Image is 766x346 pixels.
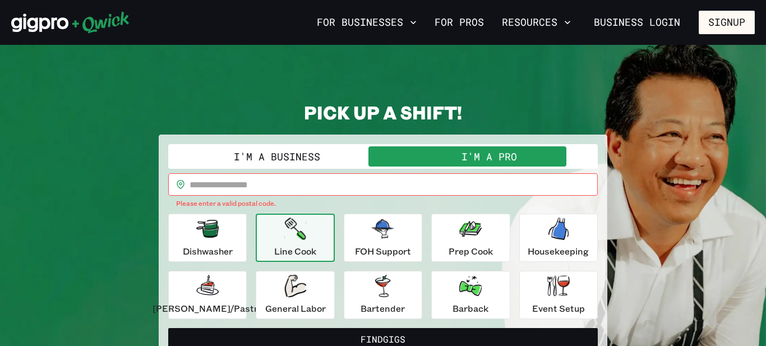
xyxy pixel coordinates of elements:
button: Resources [497,13,575,32]
button: Prep Cook [431,214,510,262]
button: Line Cook [256,214,334,262]
button: Signup [699,11,755,34]
button: Dishwasher [168,214,247,262]
button: Barback [431,271,510,319]
p: Line Cook [274,244,316,258]
p: Barback [453,302,488,315]
a: Business Login [584,11,690,34]
h2: PICK UP A SHIFT! [159,101,607,123]
p: Bartender [361,302,405,315]
button: FOH Support [344,214,422,262]
p: Dishwasher [183,244,233,258]
p: Housekeeping [528,244,589,258]
button: I'm a Pro [383,146,596,167]
button: General Labor [256,271,334,319]
a: For Pros [430,13,488,32]
p: [PERSON_NAME]/Pastry [153,302,262,315]
button: I'm a Business [170,146,383,167]
button: [PERSON_NAME]/Pastry [168,271,247,319]
button: Event Setup [519,271,598,319]
p: Please enter a valid postal code. [176,198,590,209]
p: General Labor [265,302,326,315]
p: Prep Cook [449,244,493,258]
button: Housekeeping [519,214,598,262]
button: For Businesses [312,13,421,32]
p: FOH Support [355,244,411,258]
button: Bartender [344,271,422,319]
p: Event Setup [532,302,585,315]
